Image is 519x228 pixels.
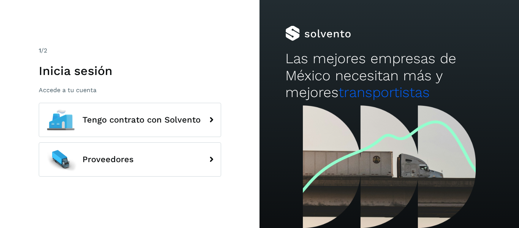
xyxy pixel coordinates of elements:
[285,50,493,101] h2: Las mejores empresas de México necesitan más y mejores
[39,86,221,94] p: Accede a tu cuenta
[82,155,134,164] span: Proveedores
[82,115,201,124] span: Tengo contrato con Solvento
[339,84,430,100] span: transportistas
[39,47,41,54] span: 1
[39,142,221,177] button: Proveedores
[39,46,221,55] div: /2
[39,103,221,137] button: Tengo contrato con Solvento
[39,64,221,78] h1: Inicia sesión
